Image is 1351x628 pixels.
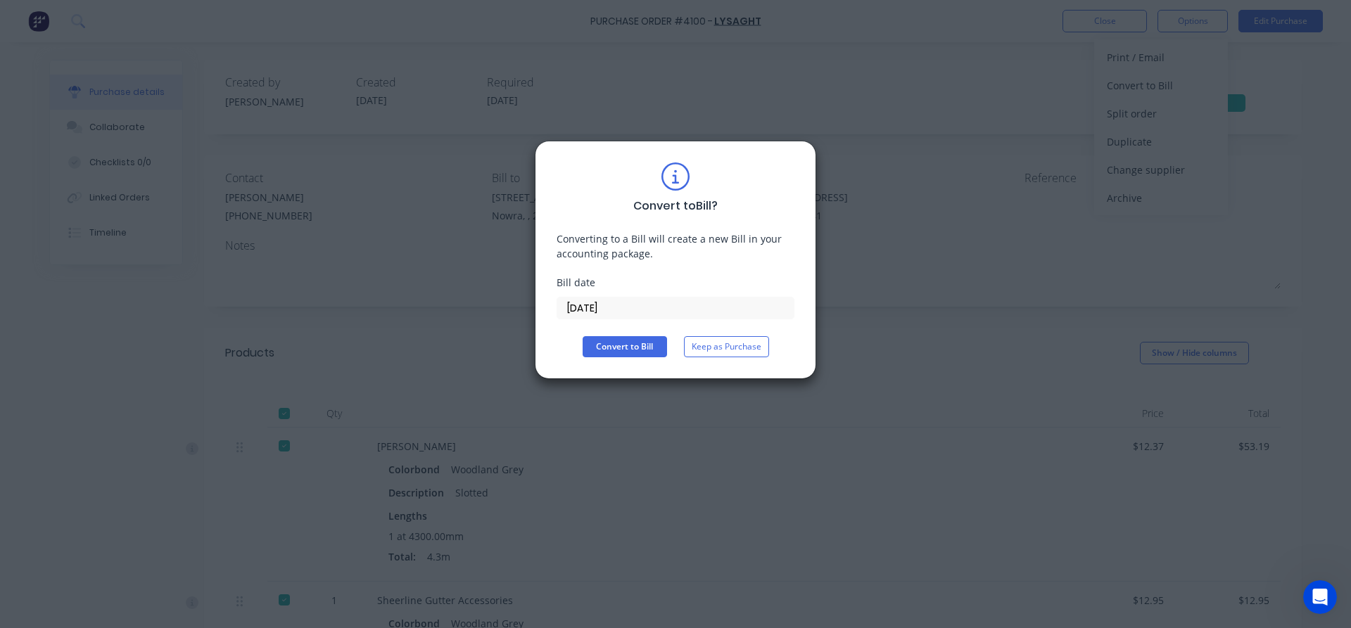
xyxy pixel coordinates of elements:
div: Convert to Bill ? [633,198,718,214]
button: Keep as Purchase [684,336,769,357]
iframe: Intercom live chat [1303,580,1337,614]
button: Convert to Bill [583,336,667,357]
div: Converting to a Bill will create a new Bill in your accounting package. [557,231,794,261]
div: Bill date [557,275,794,290]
